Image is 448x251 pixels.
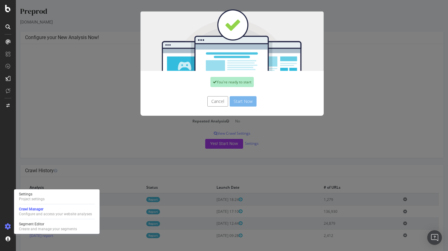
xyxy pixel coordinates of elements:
div: Configure and access your website analyses [19,212,92,216]
a: Segment EditorCreate and manage your segments [16,221,97,232]
div: Segment Editor [19,222,77,227]
div: Crawl Manager [19,207,92,212]
img: You're all set! [125,9,308,71]
div: You're ready to start [195,77,238,87]
div: Create and manage your segments [19,227,77,231]
div: Settings [19,192,45,197]
a: Crawl ManagerConfigure and access your website analyses [16,206,97,217]
button: Cancel [191,96,212,107]
a: SettingsProject settings [16,191,97,202]
div: Project settings [19,197,45,202]
div: Open Intercom Messenger [427,230,442,245]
